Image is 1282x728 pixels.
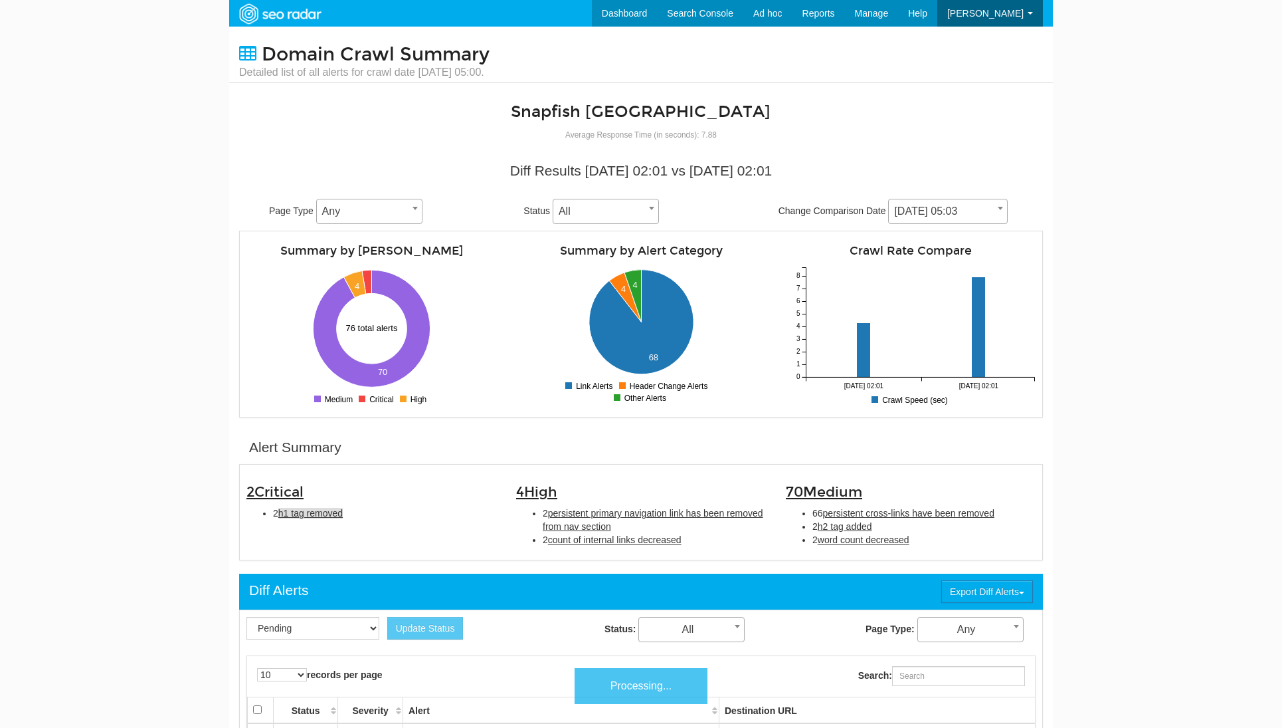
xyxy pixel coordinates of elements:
h4: Summary by Alert Category [516,245,766,257]
li: 2 [273,507,496,520]
span: count of internal links decreased [548,535,682,545]
tspan: 0 [796,374,800,381]
span: Critical [254,483,304,501]
span: 4 [516,483,557,501]
li: 2 [543,507,766,533]
div: Processing... [575,668,707,705]
span: h2 tag added [818,521,872,532]
tspan: 5 [796,310,800,318]
tspan: 1 [796,361,800,368]
strong: Status: [604,624,636,634]
span: persistent cross-links have been removed [823,508,994,519]
span: Status [523,205,550,216]
th: Destination URL [719,697,1035,723]
tspan: 3 [796,336,800,343]
li: 2 [812,520,1036,533]
span: Any [917,617,1024,642]
tspan: 6 [796,298,800,305]
span: Ad hoc [753,8,782,19]
strong: Page Type: [866,624,915,634]
button: Update Status [387,617,464,640]
span: h1 tag removed [278,508,343,519]
button: Export Diff Alerts [941,580,1033,603]
tspan: 2 [796,348,800,356]
div: Alert Summary [249,437,341,457]
span: 70 [786,483,862,501]
span: [PERSON_NAME] [947,8,1024,19]
span: Help [908,8,927,19]
tspan: 8 [796,273,800,280]
span: Any [918,620,1023,639]
small: Detailed list of all alerts for crawl date [DATE] 05:00. [239,65,490,80]
tspan: 7 [796,285,800,293]
th: Alert [403,697,719,723]
span: All [638,617,745,642]
a: Snapfish [GEOGRAPHIC_DATA] [511,102,771,122]
span: Medium [803,483,862,501]
span: Domain Crawl Summary [262,43,490,66]
label: Search: [858,666,1025,686]
small: Average Response Time (in seconds): 7.88 [565,130,717,140]
input: Search: [892,666,1025,686]
div: Diff Alerts [249,580,308,600]
select: records per page [257,668,307,681]
tspan: [DATE] 02:01 [959,382,999,390]
li: 2 [543,533,766,546]
span: Manage [855,8,889,19]
li: 2 [812,533,1036,546]
h4: Summary by [PERSON_NAME] [246,245,496,257]
label: records per page [257,668,383,681]
div: Diff Results [DATE] 02:01 vs [DATE] 02:01 [249,161,1033,181]
tspan: 4 [796,323,800,330]
span: Any [316,199,422,224]
li: 66 [812,507,1036,520]
text: 76 total alerts [346,323,399,333]
th: Status [274,697,338,723]
img: SEORadar [234,2,325,26]
span: All [553,202,658,221]
span: 08/25/2025 05:03 [889,202,1007,221]
span: All [553,199,659,224]
h4: Crawl Rate Compare [786,245,1036,257]
tspan: [DATE] 02:01 [844,382,884,390]
span: Reports [802,8,835,19]
th: Severity [338,697,403,723]
span: Any [317,202,422,221]
span: Change Comparison Date [778,205,886,216]
span: Search Console [667,8,733,19]
span: 08/25/2025 05:03 [888,199,1008,224]
span: word count decreased [818,535,909,545]
span: All [639,620,744,639]
span: persistent primary navigation link has been removed from nav section [543,508,763,532]
span: High [524,483,557,501]
span: Page Type [269,205,314,216]
span: 2 [246,483,304,501]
